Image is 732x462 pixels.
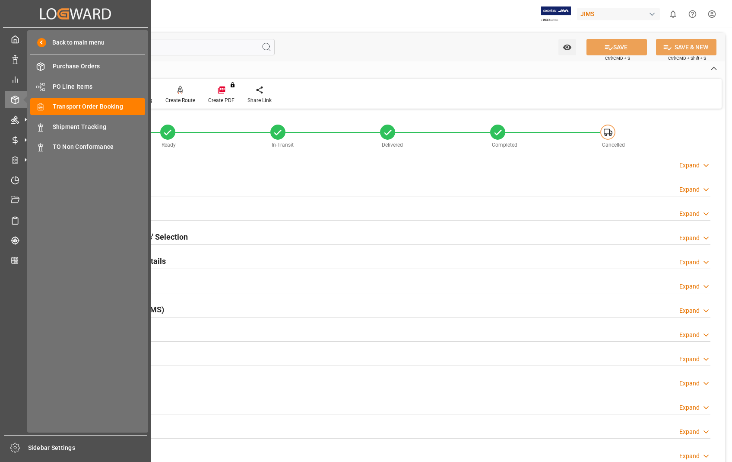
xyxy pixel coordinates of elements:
[663,4,683,24] button: show 0 new notifications
[668,55,706,61] span: Ctrl/CMD + Shift + S
[679,306,700,315] div: Expand
[46,38,105,47] span: Back to main menu
[5,252,146,269] a: CO2 Calculator
[5,212,146,228] a: Sailing Schedules
[5,51,146,67] a: Data Management
[53,102,146,111] span: Transport Order Booking
[53,122,146,132] span: Shipment Tracking
[541,6,571,22] img: Exertis%20JAM%20-%20Email%20Logo.jpg_1722504956.jpg
[162,142,176,148] span: Ready
[679,258,700,267] div: Expand
[165,96,195,104] div: Create Route
[30,58,145,75] a: Purchase Orders
[679,161,700,170] div: Expand
[679,427,700,436] div: Expand
[5,171,146,188] a: Timeslot Management V2
[679,403,700,412] div: Expand
[30,78,145,95] a: PO Line Items
[577,6,663,22] button: JIMS
[5,192,146,209] a: Document Management
[602,142,625,148] span: Cancelled
[679,452,700,461] div: Expand
[679,330,700,340] div: Expand
[382,142,403,148] span: Delivered
[605,55,630,61] span: Ctrl/CMD + S
[656,39,716,55] button: SAVE & NEW
[53,142,146,151] span: TO Non Conformance
[30,98,145,115] a: Transport Order Booking
[683,4,702,24] button: Help Center
[30,138,145,155] a: TO Non Conformance
[5,71,146,88] a: My Reports
[5,232,146,249] a: Tracking Shipment
[679,379,700,388] div: Expand
[679,234,700,243] div: Expand
[679,209,700,218] div: Expand
[5,31,146,48] a: My Cockpit
[558,39,576,55] button: open menu
[492,142,517,148] span: Completed
[28,443,148,452] span: Sidebar Settings
[679,355,700,364] div: Expand
[586,39,647,55] button: SAVE
[679,282,700,291] div: Expand
[30,118,145,135] a: Shipment Tracking
[53,82,146,91] span: PO Line Items
[577,8,660,20] div: JIMS
[53,62,146,71] span: Purchase Orders
[272,142,294,148] span: In-Transit
[679,185,700,194] div: Expand
[247,96,272,104] div: Share Link
[40,39,275,55] input: Search Fields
